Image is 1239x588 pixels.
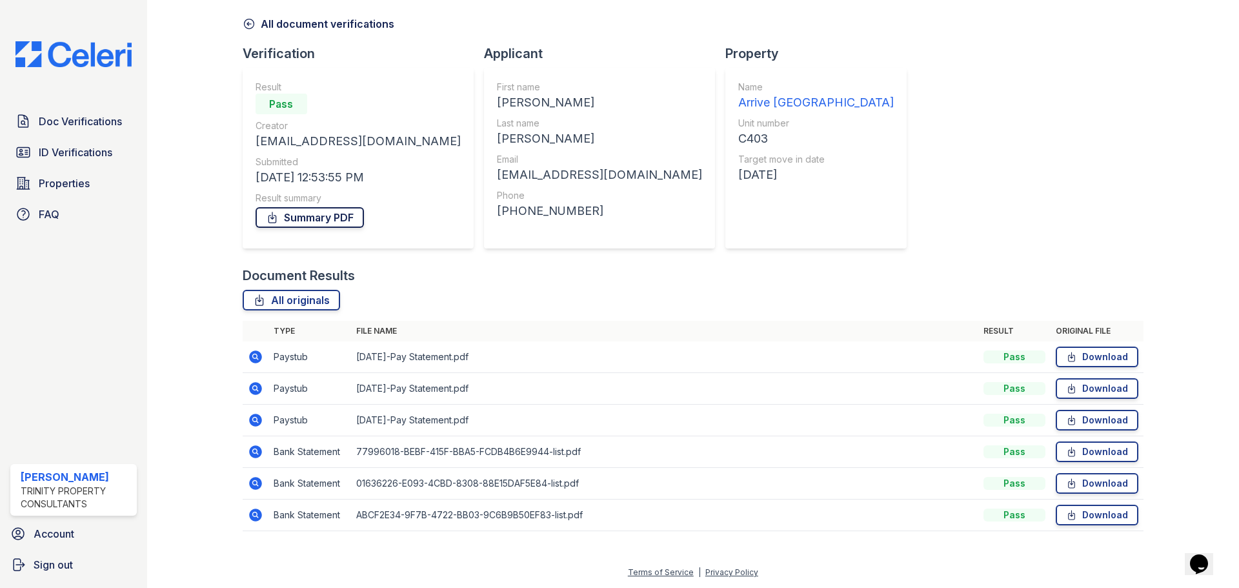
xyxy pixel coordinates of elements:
[983,445,1045,458] div: Pass
[21,469,132,485] div: [PERSON_NAME]
[39,145,112,160] span: ID Verifications
[256,207,364,228] a: Summary PDF
[351,341,978,373] td: [DATE]-Pay Statement.pdf
[351,373,978,405] td: [DATE]-Pay Statement.pdf
[983,414,1045,427] div: Pass
[705,567,758,577] a: Privacy Policy
[268,468,351,500] td: Bank Statement
[34,526,74,542] span: Account
[256,168,461,187] div: [DATE] 12:53:55 PM
[497,189,702,202] div: Phone
[1056,473,1138,494] a: Download
[351,321,978,341] th: File name
[738,94,894,112] div: Arrive [GEOGRAPHIC_DATA]
[497,153,702,166] div: Email
[256,132,461,150] div: [EMAIL_ADDRESS][DOMAIN_NAME]
[725,45,917,63] div: Property
[1051,321,1143,341] th: Original file
[738,117,894,130] div: Unit number
[1185,536,1226,575] iframe: chat widget
[10,139,137,165] a: ID Verifications
[268,436,351,468] td: Bank Statement
[21,485,132,511] div: Trinity Property Consultants
[39,114,122,129] span: Doc Verifications
[351,436,978,468] td: 77996018-BEBF-415F-BBA5-FCDB4B6E9944-list.pdf
[34,557,73,573] span: Sign out
[484,45,725,63] div: Applicant
[10,201,137,227] a: FAQ
[256,192,461,205] div: Result summary
[5,41,142,67] img: CE_Logo_Blue-a8612792a0a2168367f1c8372b55b34899dd931a85d93a1a3d3e32e68fde9ad4.png
[256,156,461,168] div: Submitted
[983,350,1045,363] div: Pass
[738,130,894,148] div: C403
[983,477,1045,490] div: Pass
[983,509,1045,522] div: Pass
[1056,410,1138,431] a: Download
[497,94,702,112] div: [PERSON_NAME]
[268,500,351,531] td: Bank Statement
[497,130,702,148] div: [PERSON_NAME]
[497,81,702,94] div: First name
[243,267,355,285] div: Document Results
[1056,378,1138,399] a: Download
[256,119,461,132] div: Creator
[738,166,894,184] div: [DATE]
[738,153,894,166] div: Target move in date
[268,321,351,341] th: Type
[10,170,137,196] a: Properties
[497,166,702,184] div: [EMAIL_ADDRESS][DOMAIN_NAME]
[268,405,351,436] td: Paystub
[5,552,142,578] a: Sign out
[256,81,461,94] div: Result
[1056,347,1138,367] a: Download
[978,321,1051,341] th: Result
[268,373,351,405] td: Paystub
[351,500,978,531] td: ABCF2E34-9F7B-4722-BB03-9C6B9B50EF83-list.pdf
[1056,441,1138,462] a: Download
[698,567,701,577] div: |
[497,202,702,220] div: [PHONE_NUMBER]
[10,108,137,134] a: Doc Verifications
[351,468,978,500] td: 01636226-E093-4CBD-8308-88E15DAF5E84-list.pdf
[243,16,394,32] a: All document verifications
[268,341,351,373] td: Paystub
[243,290,340,310] a: All originals
[39,176,90,191] span: Properties
[628,567,694,577] a: Terms of Service
[256,94,307,114] div: Pass
[243,45,484,63] div: Verification
[5,521,142,547] a: Account
[351,405,978,436] td: [DATE]-Pay Statement.pdf
[738,81,894,112] a: Name Arrive [GEOGRAPHIC_DATA]
[39,207,59,222] span: FAQ
[1056,505,1138,525] a: Download
[497,117,702,130] div: Last name
[738,81,894,94] div: Name
[983,382,1045,395] div: Pass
